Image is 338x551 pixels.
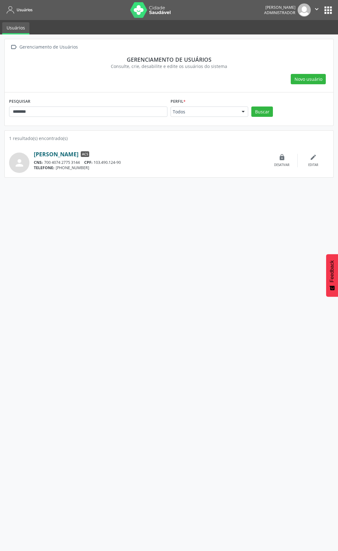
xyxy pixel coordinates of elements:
span: Usuários [17,7,33,13]
span: Feedback [329,260,335,282]
div: [PERSON_NAME] [264,5,295,10]
button:  [311,3,323,17]
span: ACS [81,151,89,157]
button: Buscar [251,107,273,117]
label: Perfil [171,97,186,107]
a: Usuários [4,5,33,15]
a:  Gerenciamento de Usuários [9,43,79,52]
div: 1 resultado(s) encontrado(s) [9,135,329,142]
span: TELEFONE: [34,165,54,170]
span: CPF: [84,160,93,165]
span: Todos [173,109,235,115]
div: Gerenciamento de Usuários [18,43,79,52]
i:  [313,6,320,13]
i: edit [310,154,317,161]
div: [PHONE_NUMBER] [34,165,266,170]
label: PESQUISAR [9,97,30,107]
i: lock [279,154,285,161]
div: 700 4074 2775 3144 103.490.124-90 [34,160,266,165]
span: CNS: [34,160,43,165]
div: Consulte, crie, desabilite e edite os usuários do sistema [13,63,325,70]
span: Administrador [264,10,295,15]
button: apps [323,5,334,16]
div: Gerenciamento de usuários [13,56,325,63]
div: Desativar [274,163,289,167]
button: Novo usuário [291,74,326,85]
i: person [14,157,25,169]
button: Feedback - Mostrar pesquisa [326,254,338,297]
img: img [298,3,311,17]
a: Usuários [2,22,29,34]
span: Novo usuário [294,76,322,82]
div: Editar [308,163,318,167]
i:  [9,43,18,52]
a: [PERSON_NAME] [34,151,79,158]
